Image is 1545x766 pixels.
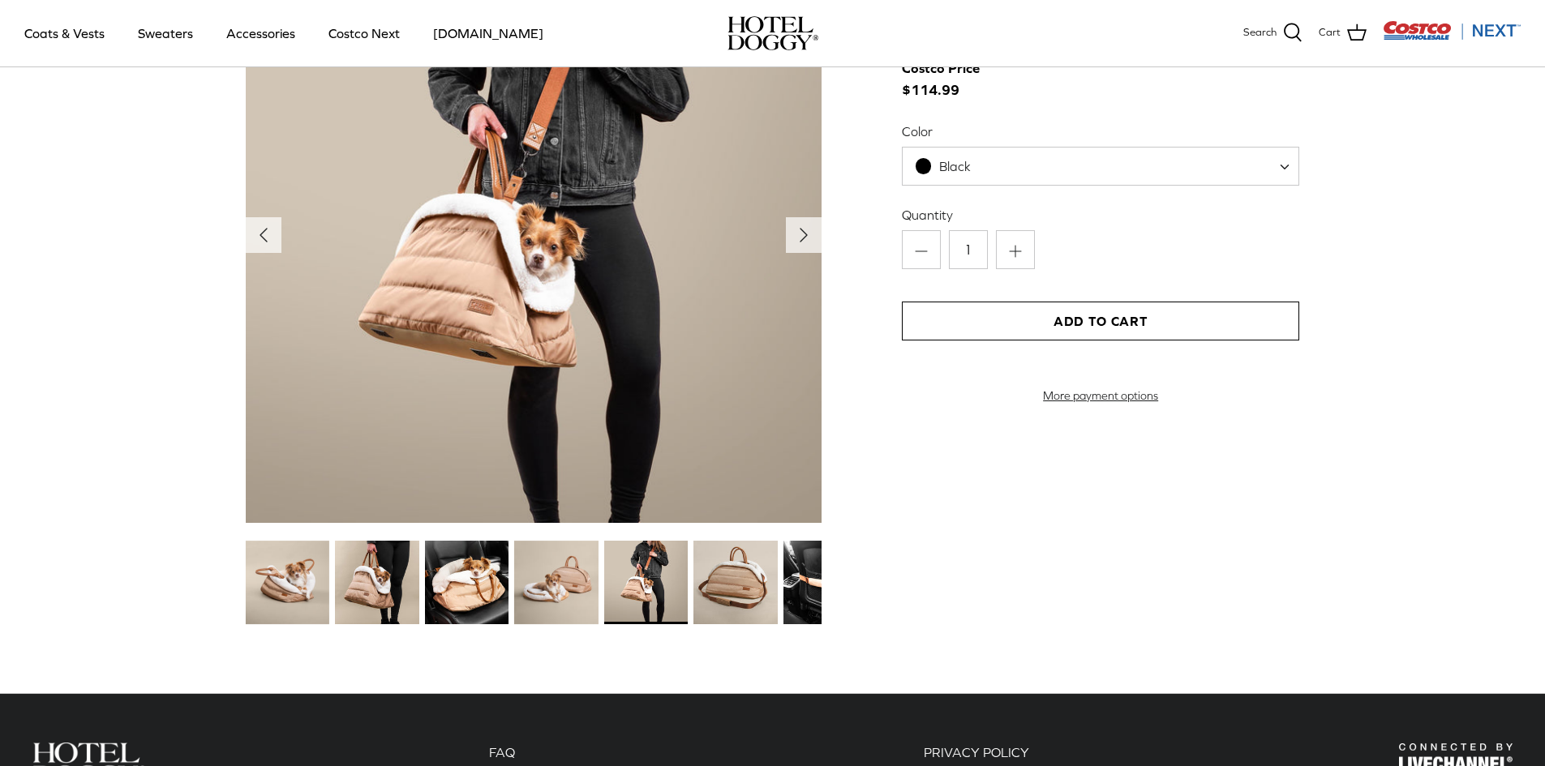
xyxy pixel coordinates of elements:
img: Costco Next [1383,20,1521,41]
a: PRIVACY POLICY [924,745,1029,760]
a: hoteldoggy.com hoteldoggycom [727,16,818,50]
a: Search [1243,23,1303,44]
a: Coats & Vests [10,6,119,61]
a: Sweaters [123,6,208,61]
img: small dog in a tan dog carrier on a black seat in the car [425,541,509,624]
a: Visit Costco Next [1383,31,1521,43]
span: Black [902,147,1299,186]
label: Quantity [902,206,1299,224]
span: $114.99 [902,58,996,101]
a: Costco Next [314,6,414,61]
span: Black [939,159,971,173]
label: Color [902,122,1299,140]
a: FAQ [489,745,515,760]
a: [DOMAIN_NAME] [418,6,558,61]
a: Accessories [212,6,310,61]
button: Next [786,217,822,253]
span: Black [903,158,1003,175]
input: Quantity [949,230,988,269]
img: hoteldoggycom [727,16,818,50]
button: Previous [246,217,281,253]
a: Cart [1319,23,1367,44]
button: Add to Cart [902,302,1299,340]
span: Search [1243,24,1277,41]
a: More payment options [902,389,1299,403]
span: Cart [1319,24,1341,41]
div: Costco Price [902,58,980,79]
